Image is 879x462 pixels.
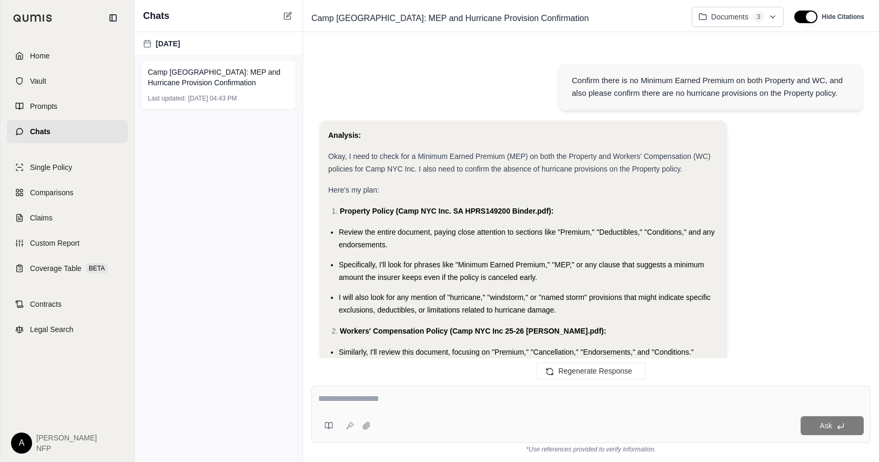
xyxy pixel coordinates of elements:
[13,14,53,22] img: Qumis Logo
[36,443,97,454] span: NFP
[281,9,294,22] button: New Chat
[711,12,749,22] span: Documents
[7,44,128,67] a: Home
[30,76,46,86] span: Vault
[558,367,632,375] span: Regenerate Response
[7,232,128,255] a: Custom Report
[30,238,79,248] span: Custom Report
[339,228,715,249] span: Review the entire document, paying close attention to sections like "Premium," "Deductibles," "Co...
[339,260,704,282] span: Specifically, I'll look for phrases like "Minimum Earned Premium," "MEP," or any clause that sugg...
[801,416,864,435] button: Ask
[30,263,82,274] span: Coverage Table
[30,101,57,112] span: Prompts
[86,263,108,274] span: BETA
[148,67,289,88] span: Camp [GEOGRAPHIC_DATA]: MEP and Hurricane Provision Confirmation
[328,186,379,194] span: Here's my plan:
[311,443,871,454] div: *Use references provided to verify information.
[188,94,237,103] span: [DATE] 04:43 PM
[7,257,128,280] a: Coverage TableBETA
[692,7,784,27] button: Documents3
[30,299,62,309] span: Contracts
[340,207,553,215] span: Property Policy (Camp NYC Inc. SA HPRS149200 Binder.pdf):
[340,327,606,335] span: Workers' Compensation Policy (Camp NYC Inc 25-26 [PERSON_NAME].pdf):
[7,318,128,341] a: Legal Search
[7,156,128,179] a: Single Policy
[30,324,74,335] span: Legal Search
[30,162,72,173] span: Single Policy
[307,10,683,27] div: Edit Title
[7,181,128,204] a: Comparisons
[572,74,850,99] div: Confirm there is no Minimum Earned Premium on both Property and WC, and also please confirm there...
[143,8,169,23] span: Chats
[339,348,694,356] span: Similarly, I'll review this document, focusing on "Premium," "Cancellation," "Endorsements," and ...
[820,421,832,430] span: Ask
[537,363,645,379] button: Regenerate Response
[328,152,711,173] span: Okay, I need to check for a Minimum Earned Premium (MEP) on both the Property and Workers' Compen...
[307,10,593,27] span: Camp [GEOGRAPHIC_DATA]: MEP and Hurricane Provision Confirmation
[105,9,122,26] button: Collapse sidebar
[7,120,128,143] a: Chats
[7,69,128,93] a: Vault
[156,38,180,49] span: [DATE]
[822,13,864,21] span: Hide Citations
[11,433,32,454] div: A
[753,12,765,22] span: 3
[30,51,49,61] span: Home
[148,94,186,103] span: Last updated:
[7,95,128,118] a: Prompts
[30,213,53,223] span: Claims
[7,206,128,229] a: Claims
[30,126,50,137] span: Chats
[30,187,73,198] span: Comparisons
[36,433,97,443] span: [PERSON_NAME]
[328,131,361,139] strong: Analysis:
[7,293,128,316] a: Contracts
[339,293,711,314] span: I will also look for any mention of "hurricane," "windstorm," or "named storm" provisions that mi...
